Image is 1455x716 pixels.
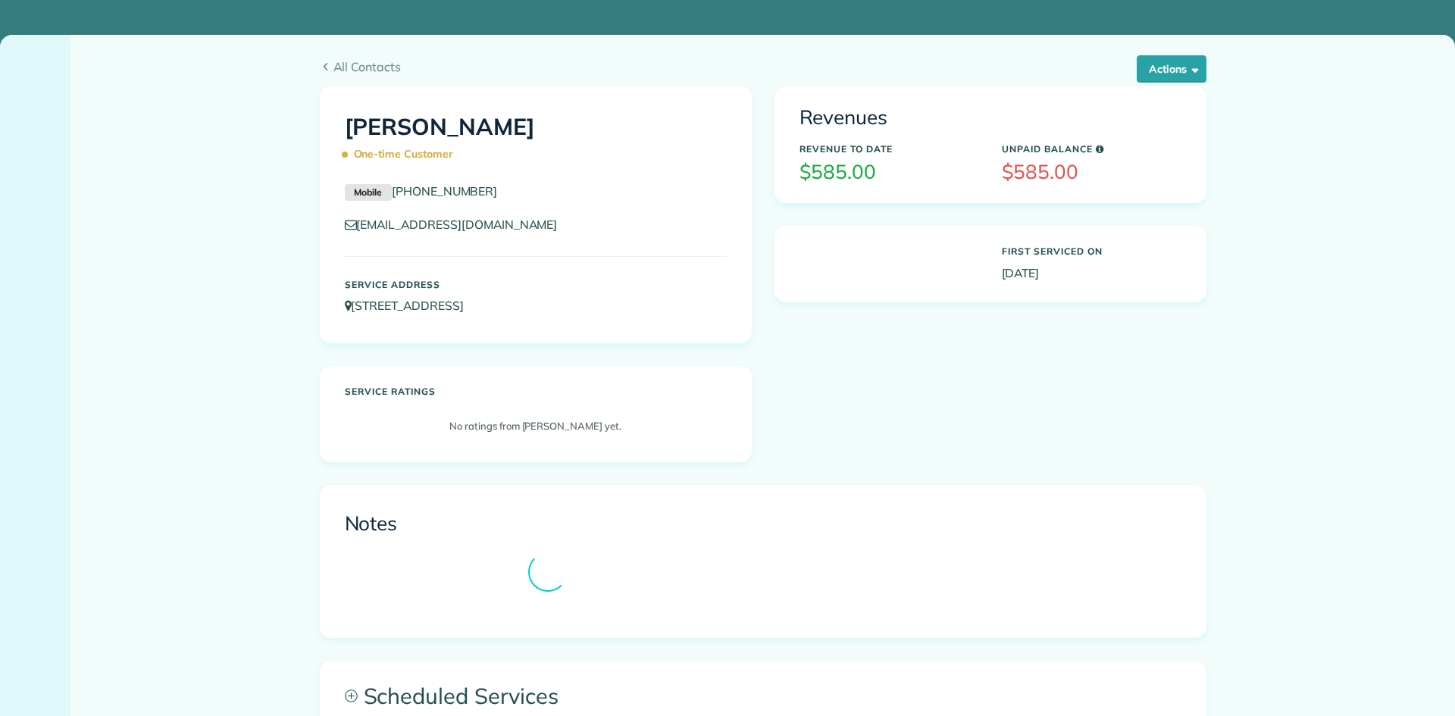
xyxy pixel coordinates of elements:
h3: $585.00 [799,161,979,183]
h5: Service Address [345,280,727,289]
a: [STREET_ADDRESS] [345,298,478,313]
h3: $585.00 [1002,161,1181,183]
a: All Contacts [320,58,1206,76]
h5: Unpaid Balance [1002,144,1181,154]
h5: First Serviced On [1002,246,1181,256]
small: Mobile [345,184,392,201]
h5: Revenue to Date [799,144,979,154]
h3: Revenues [799,107,1181,129]
a: [EMAIL_ADDRESS][DOMAIN_NAME] [345,217,572,232]
p: No ratings from [PERSON_NAME] yet. [352,419,719,434]
span: One-time Customer [345,141,460,167]
h3: Notes [345,513,1181,535]
p: [DATE] [1002,264,1181,282]
h1: [PERSON_NAME] [345,114,727,167]
button: Actions [1137,55,1206,83]
h5: Service ratings [345,386,727,396]
span: All Contacts [333,58,1206,76]
a: Mobile[PHONE_NUMBER] [345,183,498,199]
